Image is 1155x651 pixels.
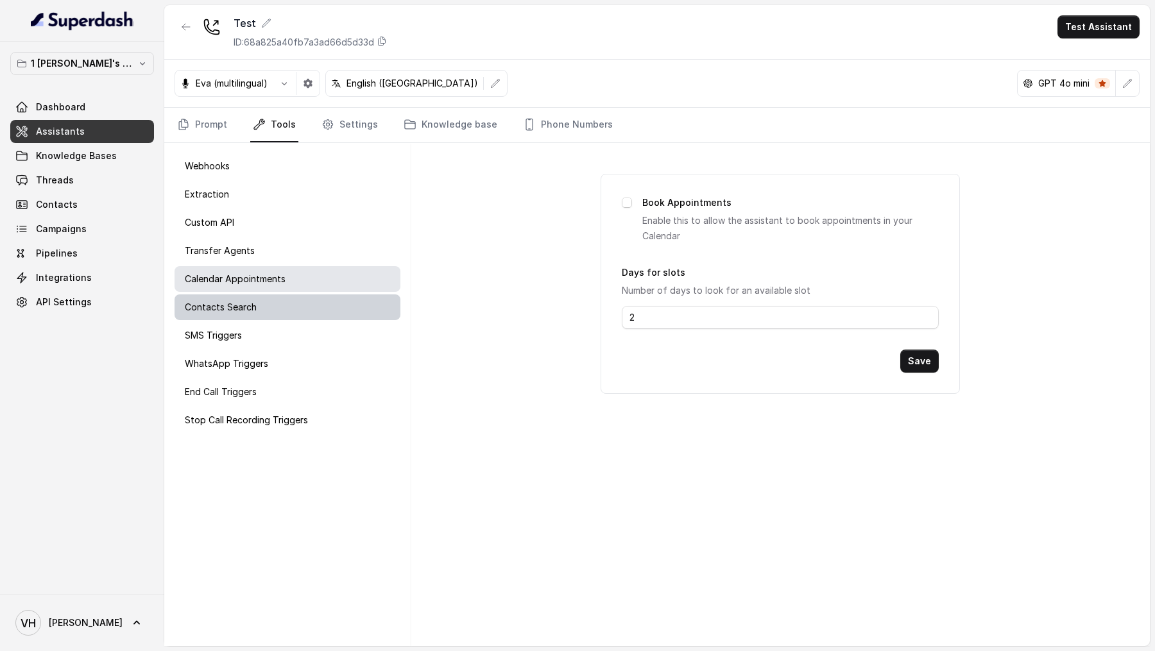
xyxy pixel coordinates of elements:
a: Assistants [10,120,154,143]
a: Knowledge Bases [10,144,154,167]
p: Stop Call Recording Triggers [185,414,308,427]
p: Transfer Agents [185,244,255,257]
div: Test [234,15,387,31]
a: Integrations [10,266,154,289]
a: Contacts [10,193,154,216]
span: Integrations [36,271,92,284]
p: Enable this to allow the assistant to book appointments in your Calendar [642,213,939,244]
p: Contacts Search [185,301,257,314]
span: Contacts [36,198,78,211]
a: Dashboard [10,96,154,119]
a: Phone Numbers [520,108,615,142]
p: End Call Triggers [185,385,257,398]
span: Knowledge Bases [36,149,117,162]
p: ID: 68a825a40fb7a3ad66d5d33d [234,36,374,49]
span: Dashboard [36,101,85,114]
button: Save [900,350,939,373]
p: Calendar Appointments [185,273,286,285]
img: light.svg [31,10,134,31]
a: Prompt [175,108,230,142]
p: GPT 4o mini [1038,77,1090,90]
span: Campaigns [36,223,87,235]
p: English ([GEOGRAPHIC_DATA]) [346,77,478,90]
button: 1 [PERSON_NAME]'s Workspace [10,52,154,75]
a: Pipelines [10,242,154,265]
span: Assistants [36,125,85,138]
p: Custom API [185,216,234,229]
a: API Settings [10,291,154,314]
span: [PERSON_NAME] [49,616,123,629]
button: Test Assistant [1057,15,1140,38]
a: Tools [250,108,298,142]
p: Extraction [185,188,229,201]
p: WhatsApp Triggers [185,357,268,370]
p: 1 [PERSON_NAME]'s Workspace [31,56,133,71]
a: [PERSON_NAME] [10,605,154,641]
label: Book Appointments [642,195,732,210]
a: Knowledge base [401,108,500,142]
a: Settings [319,108,381,142]
p: Number of days to look for an available slot [622,283,939,298]
svg: openai logo [1023,78,1033,89]
p: SMS Triggers [185,329,242,342]
p: Webhooks [185,160,230,173]
a: Campaigns [10,217,154,241]
label: Days for slots [622,267,685,278]
span: API Settings [36,296,92,309]
span: Threads [36,174,74,187]
p: Eva (multilingual) [196,77,268,90]
text: VH [21,616,36,630]
nav: Tabs [175,108,1140,142]
span: Pipelines [36,247,78,260]
a: Threads [10,169,154,192]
